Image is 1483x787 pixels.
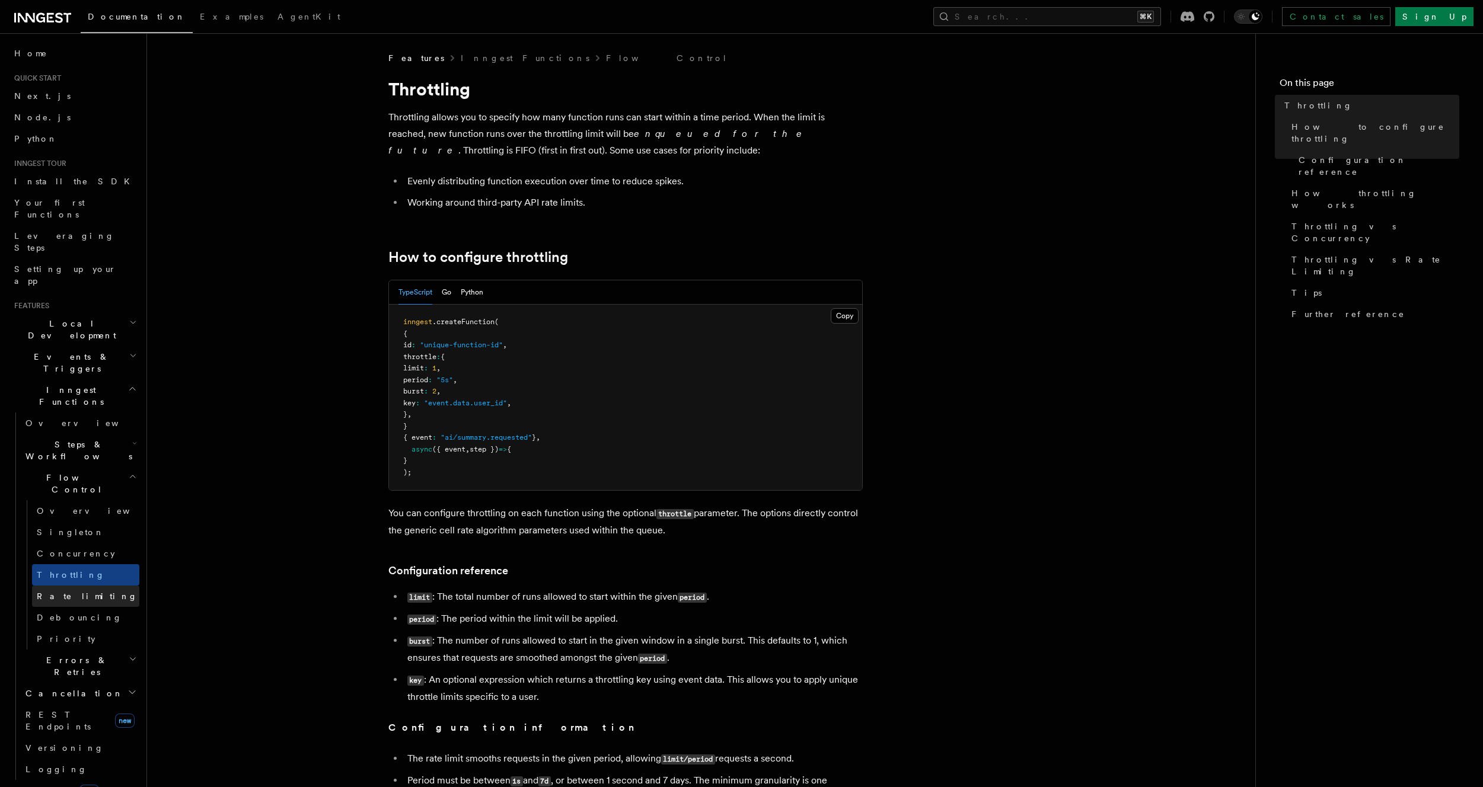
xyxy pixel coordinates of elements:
[25,710,91,731] span: REST Endpoints
[388,52,444,64] span: Features
[432,318,495,326] span: .createFunction
[9,313,139,346] button: Local Development
[1291,287,1322,299] span: Tips
[9,85,139,107] a: Next.js
[1287,183,1459,216] a: How throttling works
[32,543,139,564] a: Concurrency
[9,379,139,412] button: Inngest Functions
[403,456,407,465] span: }
[388,249,568,265] a: How to configure throttling
[441,433,532,442] span: "ai/summary.requested"
[9,192,139,225] a: Your first Functions
[200,12,263,21] span: Examples
[470,445,499,453] span: step })
[403,341,412,349] span: id
[9,301,49,311] span: Features
[32,628,139,650] a: Priority
[424,364,428,372] span: :
[404,610,863,628] li: : The period within the limit will be applied.
[495,318,499,326] span: (
[37,591,138,601] span: Rate limiting
[1234,9,1262,24] button: Toggle dark mode
[1284,100,1353,111] span: Throttling
[25,743,104,753] span: Versioning
[9,318,129,341] span: Local Development
[1282,7,1390,26] a: Contact sales
[37,549,115,558] span: Concurrency
[21,412,139,434] a: Overview
[407,615,436,625] code: period
[499,445,507,453] span: =>
[14,134,58,143] span: Python
[25,764,87,774] span: Logging
[511,776,523,786] code: 1s
[21,759,139,780] a: Logging
[403,376,428,384] span: period
[656,509,694,519] code: throttle
[37,527,104,537] span: Singleton
[442,280,451,305] button: Go
[453,376,457,384] span: ,
[1287,216,1459,249] a: Throttling vs Concurrency
[403,387,424,395] span: burst
[407,593,432,603] code: limit
[9,43,139,64] a: Home
[388,505,863,539] p: You can configure throttling on each function using the optional parameter. The options directly ...
[465,445,470,453] span: ,
[21,683,139,704] button: Cancellation
[1291,121,1459,145] span: How to configure throttling
[32,586,139,607] a: Rate limiting
[388,562,508,579] a: Configuration reference
[14,198,85,219] span: Your first Functions
[21,687,123,699] span: Cancellation
[461,52,589,64] a: Inngest Functions
[398,280,432,305] button: TypeScript
[21,467,139,500] button: Flow Control
[9,73,61,83] span: Quick start
[1287,249,1459,282] a: Throttling vs Rate Limiting
[404,750,863,767] li: The rate limit smooths requests in the given period, allowing requests a second.
[532,433,536,442] span: }
[416,399,420,407] span: :
[37,613,122,622] span: Debouncing
[32,500,139,522] a: Overview
[388,109,863,159] p: Throttling allows you to specify how many function runs can start within a time period. When the ...
[270,4,347,32] a: AgentKit
[1280,76,1459,95] h4: On this page
[37,570,105,580] span: Throttling
[9,107,139,128] a: Node.js
[441,353,445,361] span: {
[436,376,453,384] span: "5s"
[403,318,432,326] span: inngest
[432,364,436,372] span: 1
[9,351,129,375] span: Events & Triggers
[1291,254,1459,277] span: Throttling vs Rate Limiting
[412,341,416,349] span: :
[933,7,1161,26] button: Search...⌘K
[14,113,71,122] span: Node.js
[25,418,148,428] span: Overview
[403,422,407,430] span: }
[278,12,340,21] span: AgentKit
[461,280,483,305] button: Python
[21,500,139,650] div: Flow Control
[407,636,432,647] code: burst
[403,364,424,372] span: limit
[407,410,412,418] span: ,
[503,341,507,349] span: ,
[678,593,707,603] code: period
[1287,303,1459,325] a: Further reference
[37,506,159,516] span: Overview
[21,704,139,737] a: REST Endpointsnew
[404,588,863,606] li: : The total number of runs allowed to start within the given .
[14,231,114,252] span: Leveraging Steps
[420,341,503,349] span: "unique-function-id"
[14,264,116,286] span: Setting up your app
[403,433,432,442] span: { event
[606,52,728,64] a: Flow Control
[638,654,667,664] code: period
[407,676,424,686] code: key
[404,671,863,705] li: : An optional expression which returns a throttling key using event data. This allows you to appl...
[507,445,511,453] span: {
[9,346,139,379] button: Events & Triggers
